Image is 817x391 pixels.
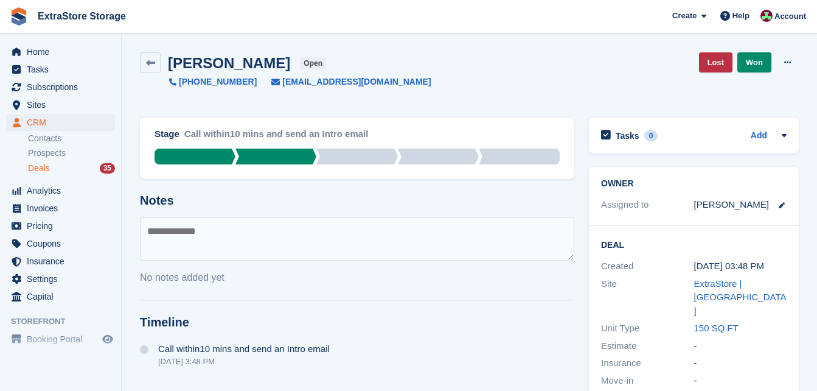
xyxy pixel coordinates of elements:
[140,272,224,283] span: No notes added yet
[28,147,66,159] span: Prospects
[751,129,767,143] a: Add
[6,43,115,60] a: menu
[694,339,787,353] div: -
[6,331,115,348] a: menu
[27,331,100,348] span: Booking Portal
[694,278,787,316] a: ExtraStore | [GEOGRAPHIC_DATA]
[6,270,115,287] a: menu
[28,162,115,175] a: Deals 35
[6,182,115,199] a: menu
[601,238,787,250] h2: Deal
[28,133,115,144] a: Contacts
[27,270,100,287] span: Settings
[27,114,100,131] span: CRM
[27,217,100,234] span: Pricing
[601,322,694,336] div: Unit Type
[11,315,121,328] span: Storefront
[694,374,787,388] div: -
[27,43,100,60] span: Home
[27,61,100,78] span: Tasks
[282,76,431,88] span: [EMAIL_ADDRESS][DOMAIN_NAME]
[644,130,658,141] div: 0
[601,356,694,370] div: Insurance
[158,357,330,366] div: [DATE] 3:48 PM
[672,10,697,22] span: Create
[694,198,769,212] div: [PERSON_NAME]
[601,339,694,353] div: Estimate
[6,200,115,217] a: menu
[6,253,115,270] a: menu
[601,259,694,273] div: Created
[694,259,787,273] div: [DATE] 03:48 PM
[6,217,115,234] a: menu
[601,374,694,388] div: Move-in
[179,76,257,88] span: [PHONE_NUMBER]
[28,147,115,160] a: Prospects
[6,79,115,96] a: menu
[6,288,115,305] a: menu
[155,127,179,141] div: Stage
[27,182,100,199] span: Analytics
[6,96,115,113] a: menu
[169,76,257,88] a: [PHONE_NUMBER]
[33,6,131,26] a: ExtraStore Storage
[300,57,326,69] span: open
[616,130,639,141] h2: Tasks
[27,200,100,217] span: Invoices
[760,10,773,22] img: Chelsea Parker
[601,179,787,189] h2: Owner
[6,61,115,78] a: menu
[27,235,100,252] span: Coupons
[27,96,100,113] span: Sites
[100,163,115,174] div: 35
[158,344,330,354] span: Call within10 mins and send an Intro email
[774,10,806,23] span: Account
[10,7,28,26] img: stora-icon-8386f47178a22dfd0bd8f6a31ec36ba5ce8667c1dd55bd0f319d3a0aa187defe.svg
[140,315,574,329] h2: Timeline
[27,79,100,96] span: Subscriptions
[257,76,431,88] a: [EMAIL_ADDRESS][DOMAIN_NAME]
[732,10,749,22] span: Help
[694,356,787,370] div: -
[100,332,115,347] a: Preview store
[601,277,694,319] div: Site
[140,194,574,208] h2: Notes
[737,52,771,72] a: Won
[694,323,739,333] a: 150 SQ FT
[27,253,100,270] span: Insurance
[6,235,115,252] a: menu
[601,198,694,212] div: Assigned to
[699,52,732,72] a: Lost
[6,114,115,131] a: menu
[28,163,50,174] span: Deals
[27,288,100,305] span: Capital
[168,55,290,71] h2: [PERSON_NAME]
[184,127,369,149] div: Call within10 mins and send an Intro email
